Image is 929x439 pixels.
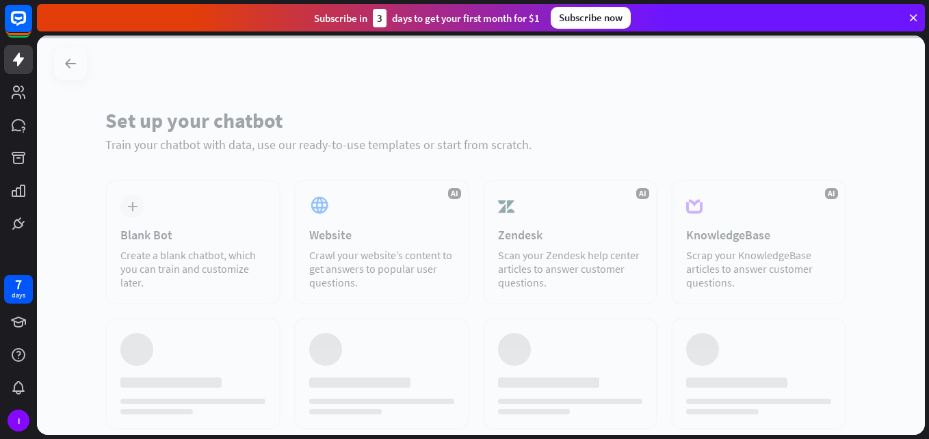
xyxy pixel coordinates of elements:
[15,278,22,291] div: 7
[12,291,25,300] div: days
[4,275,33,304] a: 7 days
[314,9,540,27] div: Subscribe in days to get your first month for $1
[373,9,387,27] div: 3
[551,7,631,29] div: Subscribe now
[8,410,29,431] div: I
